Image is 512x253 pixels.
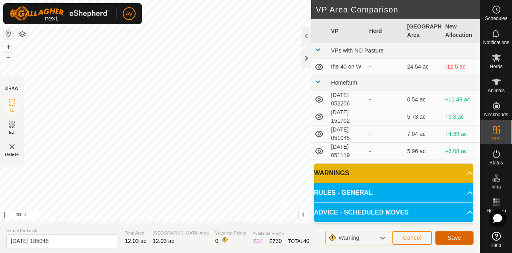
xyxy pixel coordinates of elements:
[257,238,263,244] span: 24
[442,91,480,108] td: +11.49 ac
[10,107,14,113] span: IZ
[328,108,366,125] td: [DATE] 151702
[331,47,384,54] span: VPs with NO Pasture
[328,59,366,75] td: the 40 on W
[215,238,218,244] span: 0
[4,42,13,52] button: +
[125,230,146,237] span: Total Area
[491,184,501,189] span: Infra
[491,243,501,248] span: Help
[338,235,359,241] span: Warning
[404,19,442,43] th: [GEOGRAPHIC_DATA] Area
[328,91,366,108] td: [DATE] 052206
[404,108,442,125] td: 5.73 ac
[435,231,474,245] button: Save
[448,235,461,241] span: Save
[314,183,473,202] p-accordion-header: RULES - GENERAL
[252,237,263,245] div: IZ
[153,230,209,237] span: [GEOGRAPHIC_DATA] Area
[404,91,442,108] td: 0.54 ac
[126,10,133,18] span: AV
[488,88,505,93] span: Animals
[314,203,473,222] p-accordion-header: ADVICE - SCHEDULED MOVES
[442,143,480,160] td: +6.08 ac
[153,238,174,244] span: 12.03 ac
[328,19,366,43] th: VP
[480,229,512,251] a: Help
[314,188,373,198] span: RULES - GENERAL
[9,130,15,136] span: EZ
[442,125,480,143] td: +4.99 ac
[288,237,309,245] div: TOTAL
[314,168,349,178] span: WARNINGS
[485,16,507,21] span: Schedules
[314,164,473,183] p-accordion-header: WARNINGS
[369,130,401,138] div: -
[252,230,309,237] span: Available Points
[366,19,404,43] th: Herd
[403,235,422,241] span: Cancel
[484,112,508,117] span: Neckbands
[4,53,13,62] button: –
[369,63,401,71] div: -
[442,160,480,176] td: +8.97 ac
[6,227,118,234] span: Virtual Paddock
[7,142,17,152] img: VP
[303,238,310,244] span: 40
[404,160,442,176] td: 3.06 ac
[299,210,308,219] button: i
[4,29,13,38] button: Reset Map
[269,237,282,245] div: EZ
[10,6,110,21] img: Gallagher Logo
[302,211,304,218] span: i
[404,125,442,143] td: 7.04 ac
[124,212,154,219] a: Privacy Policy
[369,113,401,121] div: -
[314,208,408,217] span: ADVICE - SCHEDULED MOVES
[489,160,503,165] span: Status
[486,208,506,213] span: Heatmap
[125,238,146,244] span: 12.03 ac
[328,160,366,176] td: HF2_1
[392,231,432,245] button: Cancel
[369,95,401,104] div: -
[490,64,502,69] span: Herds
[331,79,357,86] span: Homefarm
[316,5,480,14] h2: VP Area Comparison
[404,143,442,160] td: 5.96 ac
[163,212,187,219] a: Contact Us
[369,147,401,156] div: -
[328,143,366,160] td: [DATE] 051119
[442,19,480,43] th: New Allocation
[442,59,480,75] td: -12.5 ac
[276,238,282,244] span: 30
[492,136,500,141] span: VPs
[18,29,27,39] button: Map Layers
[215,230,246,237] span: Watering Points
[404,59,442,75] td: 24.54 ac
[5,85,19,91] div: DRAW
[442,108,480,125] td: +6.3 ac
[5,152,19,158] span: Delete
[483,40,509,45] span: Notifications
[328,125,366,143] td: [DATE] 051045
